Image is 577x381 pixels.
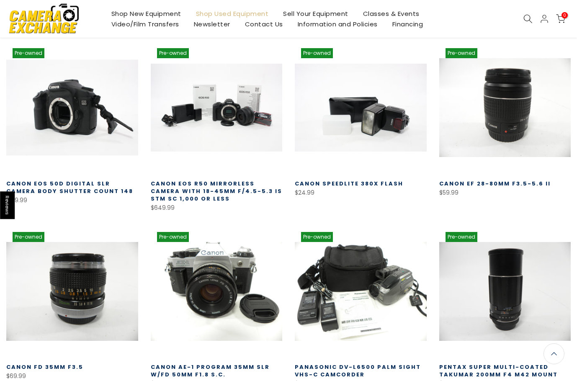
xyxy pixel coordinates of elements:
[6,363,83,371] a: Canon FD 35mm f3.5
[104,8,188,19] a: Shop New Equipment
[385,19,430,29] a: Financing
[439,363,558,378] a: Pentax Super Multi-Coated Takumar 200mm f4 M42 Mount
[237,19,290,29] a: Contact Us
[188,8,276,19] a: Shop Used Equipment
[562,12,568,18] span: 0
[151,363,270,378] a: Canon AE-1 Program 35mm SLR w/FD 50mm f1.8 S.C.
[295,363,421,378] a: Panasonic DV-L6500 Palm Sight VHS-C Camcorder
[276,8,356,19] a: Sell Your Equipment
[151,203,283,213] div: $649.99
[104,19,186,29] a: Video/Film Transfers
[186,19,237,29] a: Newsletter
[290,19,385,29] a: Information and Policies
[544,343,564,364] a: Back to the top
[439,188,571,198] div: $59.99
[295,180,403,188] a: Canon Speedlite 380X Flash
[439,180,551,188] a: Canon EF 28-80mm f3.5-5.6 II
[151,180,282,203] a: Canon EOS R50 Mirrorless Camera with 18-45mm f/4.5-5.3 IS STM SC 1,000 or less
[6,195,138,206] div: $139.99
[556,14,565,23] a: 0
[295,188,427,198] div: $24.99
[355,8,427,19] a: Classes & Events
[6,180,133,195] a: Canon EOS 50D Digital SLR Camera Body Shutter Count 148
